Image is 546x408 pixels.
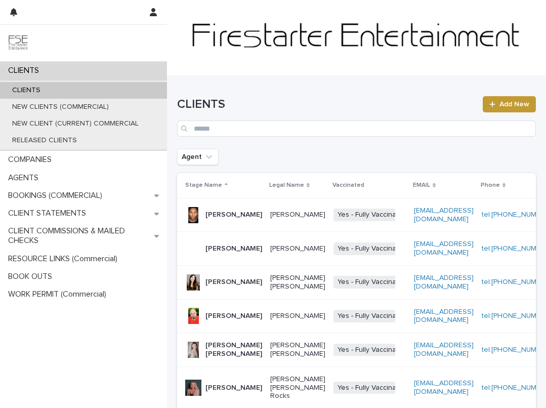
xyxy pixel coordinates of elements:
a: [EMAIL_ADDRESS][DOMAIN_NAME] [414,207,474,223]
p: [PERSON_NAME] [PERSON_NAME] Rocks [270,375,325,400]
p: Stage Name [185,180,222,191]
a: [EMAIL_ADDRESS][DOMAIN_NAME] [414,380,474,395]
p: [PERSON_NAME] [PERSON_NAME] [270,341,325,358]
p: CLIENT STATEMENTS [4,209,94,218]
p: [PERSON_NAME] [270,211,325,219]
p: [PERSON_NAME] [270,244,325,253]
p: Phone [481,180,500,191]
span: Yes - Fully Vaccinated [333,276,411,289]
p: RELEASED CLIENTS [4,136,85,145]
button: Agent [177,149,219,165]
p: [PERSON_NAME] [205,312,262,320]
span: Yes - Fully Vaccinated [333,382,411,394]
p: CLIENTS [4,66,47,75]
p: AGENTS [4,173,47,183]
p: [PERSON_NAME] [205,244,262,253]
p: [PERSON_NAME] [205,384,262,392]
span: Yes - Fully Vaccinated [333,310,411,322]
a: [EMAIL_ADDRESS][DOMAIN_NAME] [414,308,474,324]
p: CLIENT COMMISSIONS & MAILED CHECKS [4,226,154,246]
p: [PERSON_NAME] [205,211,262,219]
p: RESOURCE LINKS (Commercial) [4,254,125,264]
span: Yes - Fully Vaccinated [333,242,411,255]
a: Add New [483,96,536,112]
p: NEW CLIENT (CURRENT) COMMERCIAL [4,119,147,128]
p: EMAIL [413,180,430,191]
p: BOOK OUTS [4,272,60,281]
p: [PERSON_NAME] [PERSON_NAME] [205,341,262,358]
p: Legal Name [269,180,304,191]
p: NEW CLIENTS (COMMERCIAL) [4,103,117,111]
input: Search [177,120,536,137]
h1: CLIENTS [177,97,477,112]
p: BOOKINGS (COMMERCIAL) [4,191,110,200]
span: Yes - Fully Vaccinated [333,209,411,221]
span: Yes - Fully Vaccinated [333,344,411,356]
a: [EMAIL_ADDRESS][DOMAIN_NAME] [414,274,474,290]
p: Vaccinated [332,180,364,191]
p: WORK PERMIT (Commercial) [4,290,114,299]
p: [PERSON_NAME] [PERSON_NAME] [270,274,325,291]
img: 9JgRvJ3ETPGCJDhvPVA5 [8,33,28,53]
p: COMPANIES [4,155,60,165]
a: [EMAIL_ADDRESS][DOMAIN_NAME] [414,240,474,256]
p: [PERSON_NAME] [270,312,325,320]
p: CLIENTS [4,86,49,95]
p: [PERSON_NAME] [205,278,262,287]
a: [EMAIL_ADDRESS][DOMAIN_NAME] [414,342,474,357]
span: Add New [499,101,529,108]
